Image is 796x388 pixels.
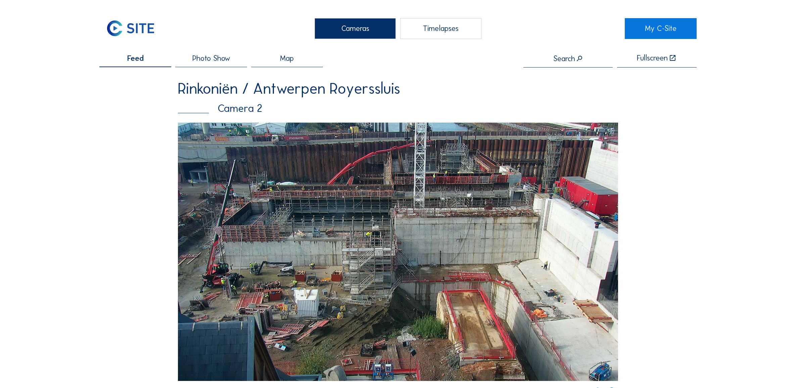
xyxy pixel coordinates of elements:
[400,18,481,39] div: Timelapses
[192,55,230,62] span: Photo Show
[178,81,618,96] div: Rinkoniën / Antwerpen Royerssluis
[625,18,696,39] a: My C-Site
[637,54,668,62] div: Fullscreen
[99,18,171,39] a: C-SITE Logo
[280,55,294,62] span: Map
[178,123,618,381] img: Image
[178,103,618,114] div: Camera 2
[127,55,144,62] span: Feed
[315,18,396,39] div: Cameras
[99,18,162,39] img: C-SITE Logo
